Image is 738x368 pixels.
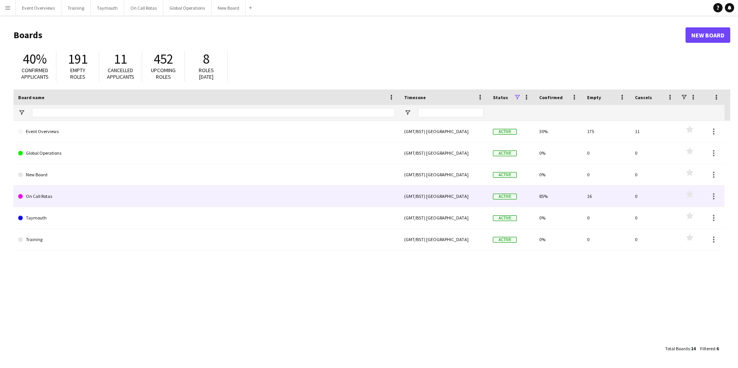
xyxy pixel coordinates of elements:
span: Roles [DATE] [199,67,214,80]
button: Event Overviews [16,0,61,15]
a: New Board [686,27,730,43]
button: New Board [212,0,246,15]
span: Active [493,150,517,156]
a: Training [18,229,395,250]
div: 0% [535,142,582,164]
div: : [700,341,719,356]
div: (GMT/BST) [GEOGRAPHIC_DATA] [399,164,488,185]
div: 0 [582,164,630,185]
h1: Boards [14,29,686,41]
button: Open Filter Menu [18,109,25,116]
div: 30% [535,121,582,142]
span: Cancelled applicants [107,67,134,80]
span: Confirmed [539,95,563,100]
span: Filtered [700,346,715,351]
span: Active [493,215,517,221]
span: 14 [691,346,696,351]
div: 16 [582,186,630,207]
div: 0% [535,164,582,185]
span: 452 [154,51,173,68]
span: Board name [18,95,44,100]
span: Confirmed applicants [21,67,49,80]
button: Taymouth [91,0,124,15]
a: New Board [18,164,395,186]
a: Taymouth [18,207,395,229]
div: (GMT/BST) [GEOGRAPHIC_DATA] [399,229,488,250]
div: 0 [630,142,678,164]
span: Upcoming roles [151,67,176,80]
div: 0% [535,207,582,228]
div: (GMT/BST) [GEOGRAPHIC_DATA] [399,186,488,207]
button: Open Filter Menu [404,109,411,116]
span: Empty [587,95,601,100]
input: Board name Filter Input [32,108,395,117]
span: Status [493,95,508,100]
a: Event Overviews [18,121,395,142]
div: 0 [630,229,678,250]
span: Active [493,172,517,178]
span: 11 [114,51,127,68]
div: 0 [582,142,630,164]
div: 85% [535,186,582,207]
span: Active [493,237,517,243]
div: (GMT/BST) [GEOGRAPHIC_DATA] [399,207,488,228]
div: 0 [630,186,678,207]
div: 0 [630,207,678,228]
span: Active [493,194,517,199]
div: 0 [582,207,630,228]
div: (GMT/BST) [GEOGRAPHIC_DATA] [399,121,488,142]
span: Timezone [404,95,426,100]
input: Timezone Filter Input [418,108,484,117]
a: On Call Rotas [18,186,395,207]
div: : [665,341,696,356]
span: 8 [203,51,210,68]
span: Empty roles [70,67,85,80]
span: Active [493,129,517,135]
div: 0% [535,229,582,250]
a: Global Operations [18,142,395,164]
span: Total Boards [665,346,690,351]
button: Training [61,0,91,15]
button: On Call Rotas [124,0,163,15]
div: 11 [630,121,678,142]
div: (GMT/BST) [GEOGRAPHIC_DATA] [399,142,488,164]
span: 40% [23,51,47,68]
button: Global Operations [163,0,212,15]
div: 175 [582,121,630,142]
span: 191 [68,51,88,68]
div: 0 [582,229,630,250]
span: Cancels [635,95,652,100]
div: 0 [630,164,678,185]
span: 6 [716,346,719,351]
